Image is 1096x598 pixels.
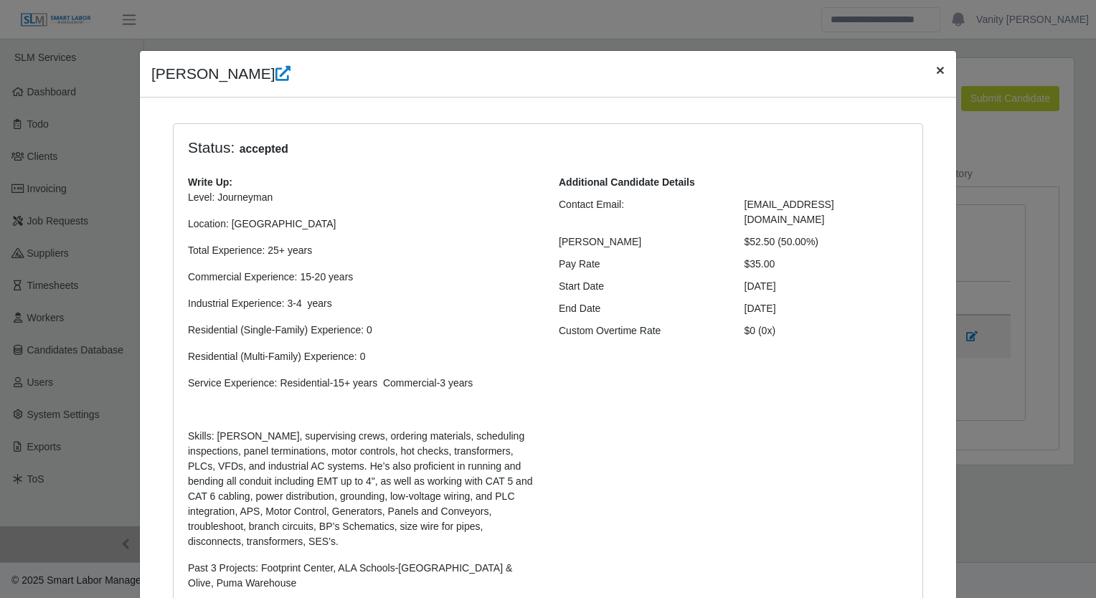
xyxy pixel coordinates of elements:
div: Pay Rate [548,257,734,272]
p: Service Experience: Residential-15+ years Commercial-3 years [188,376,537,391]
p: Commercial Experience: 15-20 years [188,270,537,285]
p: Industrial Experience: 3-4 years [188,296,537,311]
span: $0 (0x) [745,325,776,336]
p: Location: [GEOGRAPHIC_DATA] [188,217,537,232]
span: × [936,62,945,78]
div: Start Date [548,279,734,294]
div: End Date [548,301,734,316]
p: Past 3 Projects: Footprint Center, ALA Schools-[GEOGRAPHIC_DATA] & Olive, Puma Warehouse [188,561,537,591]
span: [DATE] [745,303,776,314]
span: accepted [235,141,293,158]
div: $35.00 [734,257,920,272]
p: Skills: [PERSON_NAME], supervising crews, ordering materials, scheduling inspections, panel termi... [188,429,537,549]
p: Residential (Multi-Family) Experience: 0 [188,349,537,364]
p: Level: Journeyman [188,190,537,205]
div: [DATE] [734,279,920,294]
h4: [PERSON_NAME] [151,62,290,85]
p: Total Experience: 25+ years [188,243,537,258]
div: $52.50 (50.00%) [734,234,920,250]
div: Contact Email: [548,197,734,227]
button: Close [925,51,956,89]
b: Additional Candidate Details [559,176,695,188]
p: Residential (Single-Family) Experience: 0 [188,323,537,338]
div: [PERSON_NAME] [548,234,734,250]
h4: Status: [188,138,723,158]
div: Custom Overtime Rate [548,323,734,338]
span: [EMAIL_ADDRESS][DOMAIN_NAME] [745,199,834,225]
b: Write Up: [188,176,232,188]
